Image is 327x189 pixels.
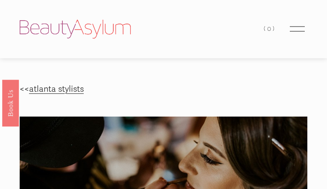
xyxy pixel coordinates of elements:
[29,84,84,94] a: atlanta stylists
[264,25,267,33] span: (
[267,25,273,33] span: 0
[273,25,276,33] span: )
[20,82,307,97] p: <<
[264,23,276,35] a: 0 items in cart
[20,20,131,39] img: Beauty Asylum | Bridal Hair &amp; Makeup Charlotte &amp; Atlanta
[2,79,19,126] a: Book Us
